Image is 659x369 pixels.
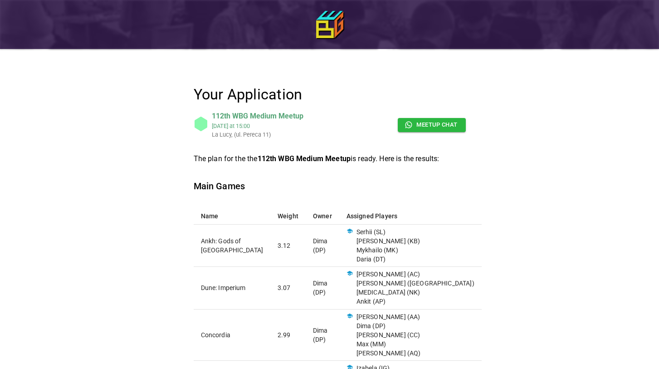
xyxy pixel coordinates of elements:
[212,122,303,130] div: at
[347,270,474,279] p: [PERSON_NAME] (AC)
[339,208,482,225] th: Assigned Players
[270,267,306,309] td: 3.07
[347,288,474,297] p: [MEDICAL_DATA] (NK)
[270,309,306,360] td: 2.99
[306,225,339,267] td: Dima (DP)
[258,154,351,163] b: 112th WBG Medium Meetup
[212,123,228,129] div: [DATE]
[347,330,474,339] p: [PERSON_NAME] (CC)
[236,123,250,129] div: 15:00
[306,267,339,309] td: Dima (DP)
[347,279,474,288] p: [PERSON_NAME] ([GEOGRAPHIC_DATA])
[194,267,271,309] td: Dune: Imperium
[270,208,306,225] th: Weight
[194,85,466,103] h4: Your Application
[347,321,474,330] p: Dima (DP)
[306,208,339,225] th: Owner
[270,225,306,267] td: 3.12
[347,227,474,236] p: Serhii (SL)
[194,225,271,267] td: Ankh: Gods of [GEOGRAPHIC_DATA]
[347,312,474,321] p: [PERSON_NAME] (AA)
[194,208,271,225] th: Name
[347,339,474,349] p: Max (MM)
[306,309,339,360] td: Dima (DP)
[347,349,474,358] p: [PERSON_NAME] (AQ)
[347,246,474,255] p: Mykhailo (MK)
[347,297,474,306] p: Ankit (AP)
[194,179,466,193] h6: Main Games
[194,153,466,164] p: The plan for the the is ready. Here is the results:
[347,255,474,264] p: Daria (DT)
[194,309,271,360] td: Concordia
[212,111,303,122] div: 112th WBG Medium Meetup
[316,11,343,38] img: icon64.png
[347,236,474,246] p: [PERSON_NAME] (KB)
[398,118,466,132] a: Meetup chat
[212,130,236,139] div: La Lucy, (ul. Pereca 11)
